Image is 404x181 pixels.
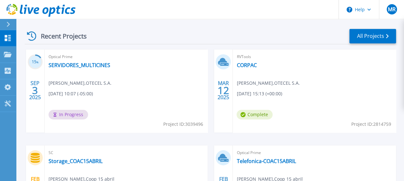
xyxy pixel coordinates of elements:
div: Recent Projects [25,28,95,44]
span: 12 [218,88,229,93]
a: SERVIDORES_MULTICINES [49,62,110,68]
a: CORPAC [237,62,256,68]
span: Optical Prime [49,53,204,60]
span: % [36,60,39,64]
span: Project ID: 3039496 [163,121,203,128]
span: MR [388,7,395,12]
div: MAR 2025 [217,79,229,102]
span: Complete [237,110,273,119]
a: Telefonica-COAC15ABRIL [237,158,296,164]
div: SEP 2025 [29,79,41,102]
span: Optical Prime [237,149,392,156]
h3: 15 [28,58,43,66]
span: RVTools [237,53,392,60]
span: [DATE] 15:13 (+00:00) [237,90,282,97]
span: Project ID: 2814759 [351,121,391,128]
span: [DATE] 10:07 (-05:00) [49,90,93,97]
span: SC [49,149,204,156]
span: In Progress [49,110,88,119]
a: Storage_COAC15ABRIL [49,158,103,164]
span: [PERSON_NAME] , OTECEL S.A. [237,80,300,87]
span: [PERSON_NAME] , OTECEL S.A. [49,80,112,87]
span: 3 [32,88,38,93]
a: All Projects [349,29,396,43]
